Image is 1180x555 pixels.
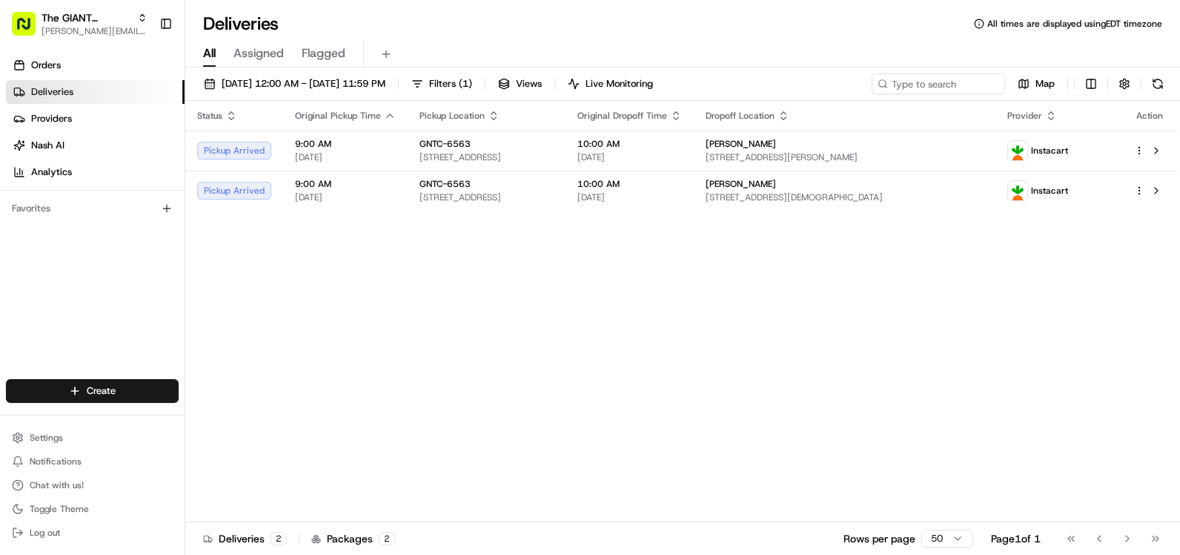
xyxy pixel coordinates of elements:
span: [DATE] [295,191,396,203]
span: Status [197,110,222,122]
img: profile_instacart_ahold_partner.png [1008,141,1027,160]
span: Dropoff Location [706,110,775,122]
span: Provider [1007,110,1042,122]
a: Providers [6,107,185,131]
span: Flagged [302,45,345,62]
p: Rows per page [843,531,915,546]
div: Deliveries [203,531,287,546]
input: Type to search [872,73,1005,94]
span: [PERSON_NAME] [706,138,776,150]
span: Live Monitoring [586,77,653,91]
span: Log out [30,527,60,539]
button: Notifications [6,451,179,472]
span: [DATE] [577,151,682,163]
button: The GIANT Company[PERSON_NAME][EMAIL_ADDRESS][DOMAIN_NAME] [6,6,153,42]
span: ( 1 ) [459,77,472,91]
span: Orders [31,59,61,72]
span: [DATE] [577,191,682,203]
span: [STREET_ADDRESS] [420,191,554,203]
span: Views [516,77,542,91]
img: profile_instacart_ahold_partner.png [1008,181,1027,200]
a: Deliveries [6,80,185,104]
span: Assigned [233,45,284,62]
span: Analytics [31,165,72,179]
span: Instacart [1031,145,1068,157]
div: Page 1 of 1 [991,531,1041,546]
div: 2 [379,532,395,545]
button: Create [6,379,179,403]
button: Map [1011,73,1061,94]
span: Instacart [1031,185,1068,197]
span: Chat with us! [30,479,84,491]
button: Refresh [1147,73,1168,94]
span: Toggle Theme [30,503,89,515]
button: Views [491,73,548,94]
div: Favorites [6,197,179,220]
span: Filters [429,77,472,91]
a: Nash AI [6,134,185,157]
span: GNTC-6563 [420,178,471,190]
span: Original Pickup Time [295,110,381,122]
span: Deliveries [31,85,73,99]
span: Providers [31,112,72,125]
span: Nash AI [31,139,64,152]
h1: Deliveries [203,12,279,36]
div: Action [1134,110,1165,122]
span: All [203,45,216,62]
button: [PERSON_NAME][EMAIL_ADDRESS][DOMAIN_NAME] [42,25,147,37]
div: Packages [311,531,395,546]
span: GNTC-6563 [420,138,471,150]
span: [DATE] 12:00 AM - [DATE] 11:59 PM [222,77,385,91]
button: [DATE] 12:00 AM - [DATE] 11:59 PM [197,73,392,94]
span: Map [1035,77,1055,91]
a: Analytics [6,160,185,184]
button: Settings [6,427,179,448]
span: All times are displayed using EDT timezone [987,18,1162,30]
button: Toggle Theme [6,499,179,519]
span: [STREET_ADDRESS][PERSON_NAME] [706,151,984,163]
a: Orders [6,53,185,77]
button: Live Monitoring [561,73,660,94]
span: Pickup Location [420,110,485,122]
span: 10:00 AM [577,138,682,150]
button: The GIANT Company [42,10,131,25]
span: 10:00 AM [577,178,682,190]
span: 9:00 AM [295,138,396,150]
button: Chat with us! [6,475,179,496]
span: Settings [30,432,63,444]
span: [PERSON_NAME] [706,178,776,190]
span: [DATE] [295,151,396,163]
button: Log out [6,522,179,543]
span: Create [87,384,116,398]
span: [STREET_ADDRESS] [420,151,554,163]
button: Filters(1) [405,73,479,94]
div: 2 [271,532,287,545]
span: [STREET_ADDRESS][DEMOGRAPHIC_DATA] [706,191,984,203]
span: 9:00 AM [295,178,396,190]
span: Notifications [30,456,82,467]
span: Original Dropoff Time [577,110,667,122]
